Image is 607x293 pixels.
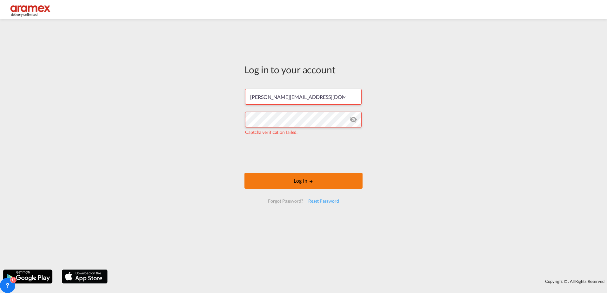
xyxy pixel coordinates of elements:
div: Forgot Password? [265,195,305,207]
md-icon: icon-eye-off [350,116,357,123]
span: Captcha verification failed. [245,129,297,135]
input: Enter email/phone number [245,89,362,105]
div: Log in to your account [244,63,363,76]
iframe: reCAPTCHA [255,142,352,166]
div: Copyright © . All Rights Reserved [111,276,607,287]
div: Reset Password [306,195,342,207]
img: google.png [3,269,53,284]
img: apple.png [61,269,108,284]
button: LOGIN [244,173,363,189]
img: dca169e0c7e311edbe1137055cab269e.png [10,3,52,17]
